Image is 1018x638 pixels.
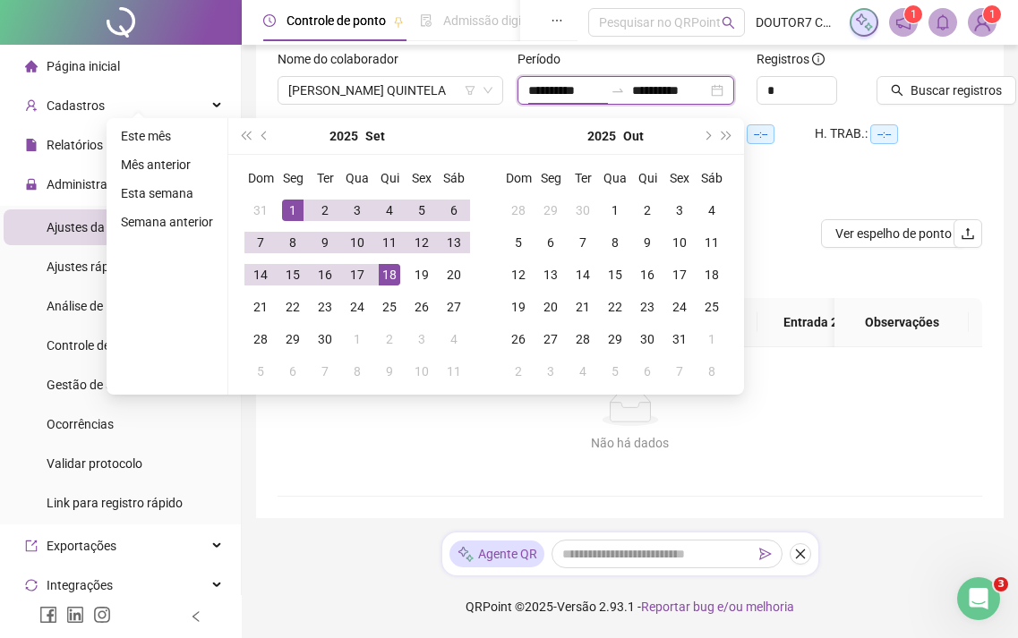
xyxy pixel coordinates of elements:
span: left [190,610,202,623]
td: 2025-09-03 [341,194,373,226]
div: 11 [443,361,465,382]
td: 2025-09-08 [277,226,309,259]
td: 2025-10-20 [535,291,567,323]
div: 24 [346,296,368,318]
span: down [483,85,493,96]
div: 14 [250,264,271,285]
span: Ver espelho de ponto [835,224,952,243]
span: Integrações [47,578,113,592]
th: Sex [406,162,438,194]
span: Controle de registros de ponto [47,338,214,353]
td: 2025-10-06 [535,226,567,259]
td: 2025-09-05 [406,194,438,226]
td: 2025-09-02 [309,194,341,226]
div: 18 [701,264,723,285]
div: 25 [379,296,400,318]
button: month panel [623,118,644,154]
span: Relatórios [47,138,103,152]
td: 2025-11-05 [599,355,631,387]
span: Ajustes da folha [47,220,136,234]
td: 2025-09-19 [406,259,438,291]
td: 2025-11-08 [696,355,728,387]
span: close [794,548,807,560]
td: 2025-10-11 [438,355,470,387]
div: 10 [411,361,432,382]
td: 2025-10-27 [535,323,567,355]
td: 2025-09-06 [438,194,470,226]
td: 2025-09-30 [567,194,599,226]
div: 14 [572,264,594,285]
td: 2025-10-06 [277,355,309,387]
div: 15 [604,264,626,285]
span: instagram [93,606,111,624]
td: 2025-09-11 [373,226,406,259]
div: 22 [604,296,626,318]
span: DOUTOR7 COMUNICAÇÃO VISUAL [756,13,839,32]
div: 2 [637,200,658,221]
td: 2025-11-01 [696,323,728,355]
span: Análise de inconsistências [47,299,192,313]
li: Esta semana [114,183,220,204]
div: 24 [669,296,690,318]
div: 17 [669,264,690,285]
button: prev-year [255,118,275,154]
span: Administração [47,177,128,191]
td: 2025-10-28 [567,323,599,355]
div: 31 [669,328,690,350]
div: 11 [379,232,400,253]
div: 10 [669,232,690,253]
div: 30 [314,328,336,350]
div: 22 [282,296,304,318]
td: 2025-10-13 [535,259,567,291]
td: 2025-09-23 [309,291,341,323]
div: 28 [572,328,594,350]
td: 2025-10-01 [341,323,373,355]
td: 2025-10-24 [663,291,696,323]
td: 2025-09-30 [309,323,341,355]
button: next-year [697,118,716,154]
div: 28 [508,200,529,221]
div: 5 [508,232,529,253]
td: 2025-08-31 [244,194,277,226]
div: 27 [443,296,465,318]
div: 30 [637,328,658,350]
th: Ter [309,162,341,194]
div: 25 [701,296,723,318]
span: upload [961,226,975,241]
td: 2025-10-11 [696,226,728,259]
span: swap-right [611,83,625,98]
td: 2025-09-07 [244,226,277,259]
span: bell [935,14,951,30]
td: 2025-09-24 [341,291,373,323]
div: Agente QR [449,540,544,567]
td: 2025-09-01 [277,194,309,226]
div: 16 [637,264,658,285]
span: filter [465,85,475,96]
span: Observações [849,312,954,332]
td: 2025-10-05 [502,226,535,259]
td: 2025-09-29 [277,323,309,355]
span: info-circle [812,53,825,65]
td: 2025-10-25 [696,291,728,323]
span: Link para registro rápido [47,496,183,510]
div: 5 [411,200,432,221]
td: 2025-11-07 [663,355,696,387]
span: pushpin [393,16,404,27]
button: Ver espelho de ponto [821,219,966,248]
iframe: Intercom live chat [957,577,1000,620]
span: Página inicial [47,59,120,73]
td: 2025-09-28 [244,323,277,355]
label: Período [518,49,572,69]
td: 2025-11-04 [567,355,599,387]
div: H. TRAB.: [815,123,940,144]
td: 2025-10-26 [502,323,535,355]
div: 2 [508,361,529,382]
div: 26 [411,296,432,318]
span: user-add [25,99,38,112]
div: 10 [346,232,368,253]
div: 3 [669,200,690,221]
div: 6 [540,232,561,253]
div: 12 [508,264,529,285]
td: 2025-09-18 [373,259,406,291]
td: 2025-10-04 [438,323,470,355]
